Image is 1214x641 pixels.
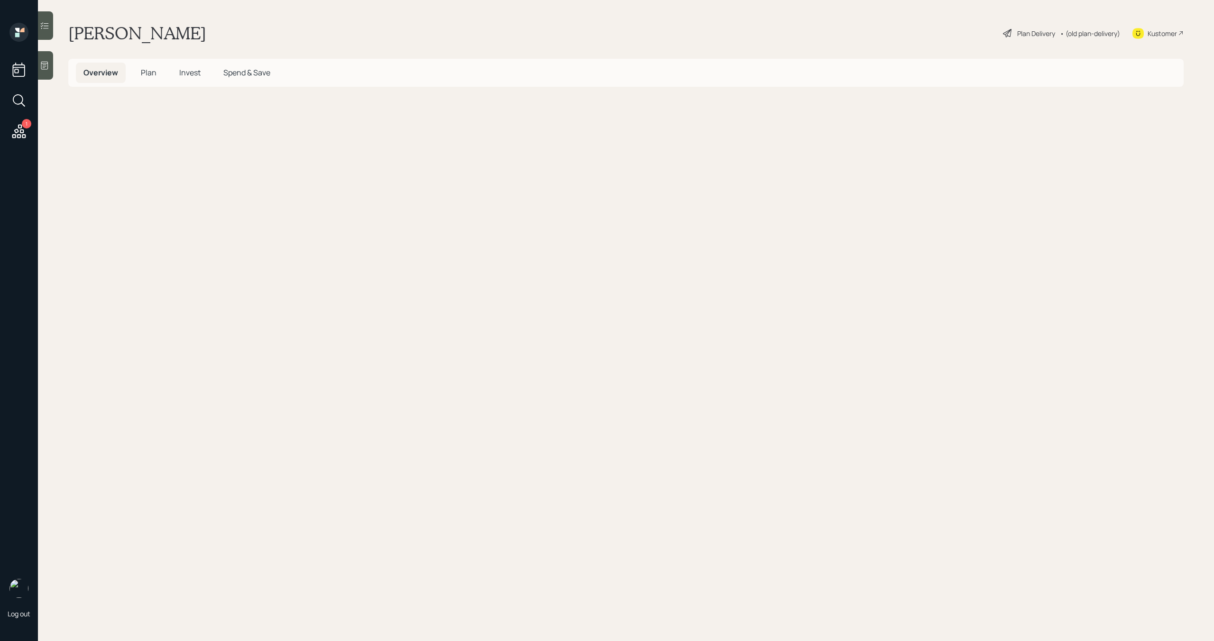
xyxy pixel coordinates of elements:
img: michael-russo-headshot.png [9,579,28,598]
span: Overview [83,67,118,78]
span: Spend & Save [223,67,270,78]
h1: [PERSON_NAME] [68,23,206,44]
div: 1 [22,119,31,128]
div: Kustomer [1148,28,1177,38]
span: Plan [141,67,156,78]
div: • (old plan-delivery) [1060,28,1120,38]
div: Plan Delivery [1017,28,1055,38]
div: Log out [8,609,30,618]
span: Invest [179,67,201,78]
